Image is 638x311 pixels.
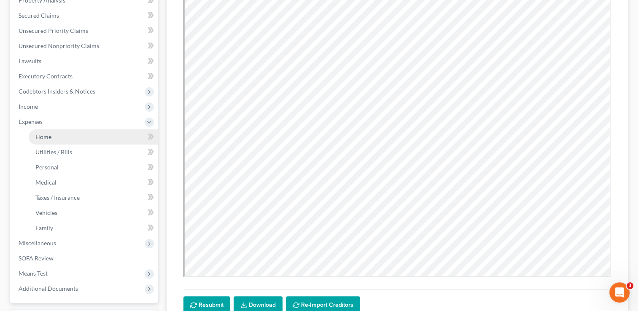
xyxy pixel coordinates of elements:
a: SOFA Review [12,251,158,266]
span: Miscellaneous [19,239,56,247]
a: Personal [29,160,158,175]
span: Medical [35,179,57,186]
span: Secured Claims [19,12,59,19]
span: Means Test [19,270,48,277]
a: Taxes / Insurance [29,190,158,205]
span: SOFA Review [19,255,54,262]
span: Codebtors Insiders & Notices [19,88,95,95]
span: Expenses [19,118,43,125]
span: Family [35,224,53,231]
a: Lawsuits [12,54,158,69]
span: Home [35,133,51,140]
a: Home [29,129,158,145]
span: Lawsuits [19,57,41,64]
a: Unsecured Nonpriority Claims [12,38,158,54]
span: Unsecured Nonpriority Claims [19,42,99,49]
span: Executory Contracts [19,72,73,80]
span: Utilities / Bills [35,148,72,155]
iframe: Intercom live chat [609,282,630,303]
a: Vehicles [29,205,158,220]
span: Vehicles [35,209,57,216]
span: 3 [627,282,633,289]
a: Utilities / Bills [29,145,158,160]
a: Unsecured Priority Claims [12,23,158,38]
span: Taxes / Insurance [35,194,80,201]
span: Additional Documents [19,285,78,292]
span: Personal [35,164,59,171]
span: Income [19,103,38,110]
span: Unsecured Priority Claims [19,27,88,34]
a: Secured Claims [12,8,158,23]
a: Medical [29,175,158,190]
a: Family [29,220,158,236]
a: Executory Contracts [12,69,158,84]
